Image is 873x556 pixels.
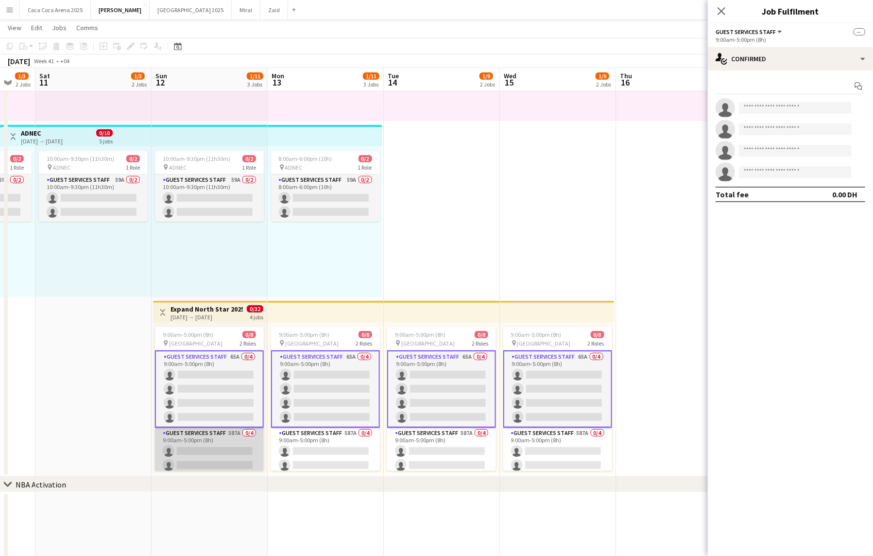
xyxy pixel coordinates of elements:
span: 0/2 [359,155,372,162]
span: 1/9 [479,72,493,80]
span: 10:00am-9:30pm (11h30m) [163,155,230,162]
div: 3 Jobs [363,81,379,88]
button: [PERSON_NAME] [91,0,150,19]
app-card-role: Guest Services Staff587A0/49:00am-5:00pm (8h) [271,428,380,503]
button: Guest Services Staff [716,28,784,35]
span: View [8,23,21,32]
a: View [4,21,25,34]
span: 2 Roles [356,340,372,347]
span: 0/32 [247,305,263,313]
div: [DATE] → [DATE] [21,138,63,145]
app-job-card: 10:00am-9:30pm (11h30m)0/2 ADNEC1 RoleGuest Services Staff59A0/210:00am-9:30pm (11h30m) [155,151,264,222]
span: 1 Role [358,164,372,171]
span: [GEOGRAPHIC_DATA] [169,340,223,347]
a: Comms [72,21,102,34]
span: 9:00am-5:00pm (8h) [395,331,445,338]
app-card-role: Guest Services Staff65A0/49:00am-5:00pm (8h) [387,350,496,428]
span: Sat [39,71,50,80]
app-card-role: Guest Services Staff65A0/49:00am-5:00pm (8h) [155,350,264,428]
app-card-role: Guest Services Staff65A0/49:00am-5:00pm (8h) [271,350,380,428]
app-job-card: 10:00am-9:30pm (11h30m)0/2 ADNEC1 RoleGuest Services Staff59A0/210:00am-9:30pm (11h30m) [39,151,148,222]
app-job-card: 9:00am-5:00pm (8h)0/8 [GEOGRAPHIC_DATA]2 RolesGuest Services Staff65A0/49:00am-5:00pm (8h) Guest ... [387,327,496,471]
app-card-role: Guest Services Staff59A0/28:00am-6:00pm (10h) [271,174,380,222]
span: Wed [504,71,516,80]
span: 1/9 [596,72,609,80]
span: 0/2 [126,155,140,162]
span: 1/3 [131,72,145,80]
span: Jobs [52,23,67,32]
span: [GEOGRAPHIC_DATA] [401,340,455,347]
span: 16 [618,77,632,88]
span: 0/2 [242,155,256,162]
a: Jobs [48,21,70,34]
span: Thu [620,71,632,80]
span: Edit [31,23,42,32]
span: 2 Roles [472,340,488,347]
span: 1/11 [363,72,379,80]
div: 2 Jobs [596,81,611,88]
h3: Expand North Star 2025 [171,305,243,313]
span: 11 [38,77,50,88]
div: 0.00 DH [832,190,857,199]
div: 2 Jobs [16,81,31,88]
app-job-card: 9:00am-5:00pm (8h)0/8 [GEOGRAPHIC_DATA]2 RolesGuest Services Staff65A0/49:00am-5:00pm (8h) Guest ... [271,327,380,471]
div: +04 [60,57,69,65]
app-job-card: 9:00am-5:00pm (8h)0/8 [GEOGRAPHIC_DATA]2 RolesGuest Services Staff65A0/49:00am-5:00pm (8h) Guest ... [155,327,264,471]
div: Confirmed [708,47,873,70]
div: 3 Jobs [247,81,263,88]
span: ADNEC [53,164,70,171]
h3: Job Fulfilment [708,5,873,17]
app-card-role: Guest Services Staff59A0/210:00am-9:30pm (11h30m) [39,174,148,222]
span: 10:00am-9:30pm (11h30m) [47,155,114,162]
app-card-role: Guest Services Staff587A0/49:00am-5:00pm (8h) [387,428,496,503]
div: 2 Jobs [132,81,147,88]
div: [DATE] → [DATE] [171,313,243,321]
span: 1/3 [15,72,29,80]
div: Total fee [716,190,749,199]
span: Sun [155,71,167,80]
span: 9:00am-5:00pm (8h) [511,331,562,338]
app-card-role: Guest Services Staff587A0/49:00am-5:00pm (8h) [503,428,612,503]
span: 0/8 [359,331,372,338]
button: Coca Coca Arena 2025 [20,0,91,19]
span: Mon [272,71,284,80]
a: Edit [27,21,46,34]
div: 5 jobs [99,137,113,145]
button: [GEOGRAPHIC_DATA] 2025 [150,0,232,19]
span: 0/8 [591,331,604,338]
div: 2 Jobs [480,81,495,88]
span: 9:00am-5:00pm (8h) [163,331,213,338]
div: 9:00am-5:00pm (8h) [716,36,865,43]
span: 12 [154,77,167,88]
span: Guest Services Staff [716,28,776,35]
span: 0/8 [242,331,256,338]
app-job-card: 8:00am-6:00pm (10h)0/2 ADNEC1 RoleGuest Services Staff59A0/28:00am-6:00pm (10h) [271,151,380,222]
app-card-role: Guest Services Staff65A0/49:00am-5:00pm (8h) [503,350,612,428]
div: 9:00am-5:00pm (8h)0/8 [GEOGRAPHIC_DATA]2 RolesGuest Services Staff65A0/49:00am-5:00pm (8h) Guest ... [503,327,612,471]
span: 8:00am-6:00pm (10h) [279,155,332,162]
span: 9:00am-5:00pm (8h) [279,331,329,338]
span: Week 41 [32,57,56,65]
span: [GEOGRAPHIC_DATA] [517,340,571,347]
span: 13 [270,77,284,88]
span: 14 [386,77,399,88]
span: [GEOGRAPHIC_DATA] [285,340,339,347]
button: Zaid [260,0,288,19]
div: 4 jobs [250,313,263,321]
span: 1 Role [242,164,256,171]
app-card-role: Guest Services Staff587A0/49:00am-5:00pm (8h) [155,428,264,503]
span: 1 Role [126,164,140,171]
span: 15 [502,77,516,88]
app-card-role: Guest Services Staff59A0/210:00am-9:30pm (11h30m) [155,174,264,222]
span: Comms [76,23,98,32]
div: NBA Activation [16,480,66,489]
h3: ADNEC [21,129,63,138]
span: -- [854,28,865,35]
span: 0/2 [10,155,24,162]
